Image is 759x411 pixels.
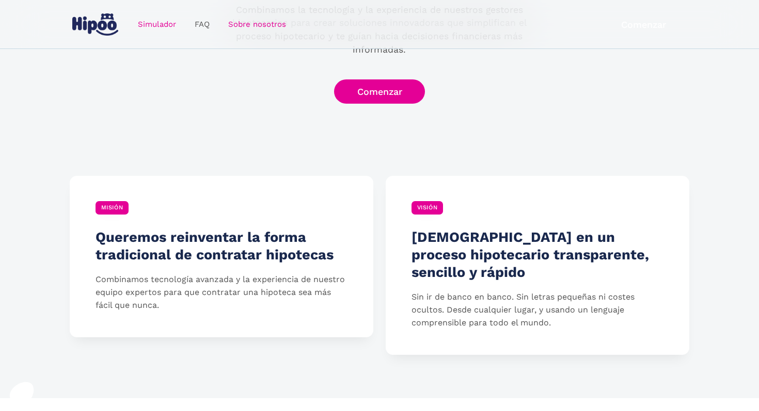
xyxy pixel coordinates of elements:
p: Combinamos tecnología avanzada y la experiencia de nuestro equipo expertos para que contratar una... [96,273,348,311]
a: FAQ [185,14,219,35]
a: Comenzar [334,79,425,104]
div: VISIÓN [412,201,444,215]
a: Comenzar [598,12,689,37]
div: MISIÓN [96,201,129,215]
h4: [DEMOGRAPHIC_DATA] en un proceso hipotecario transparente, sencillo y rápido [412,228,664,281]
a: Sobre nosotros [219,14,295,35]
h4: Queremos reinventar la forma tradicional de contratar hipotecas [96,228,348,264]
p: Sin ir de banco en banco. Sin letras pequeñas ni costes ocultos. Desde cualquier lugar, y usando ... [412,291,664,329]
a: home [70,9,120,40]
a: Simulador [129,14,185,35]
